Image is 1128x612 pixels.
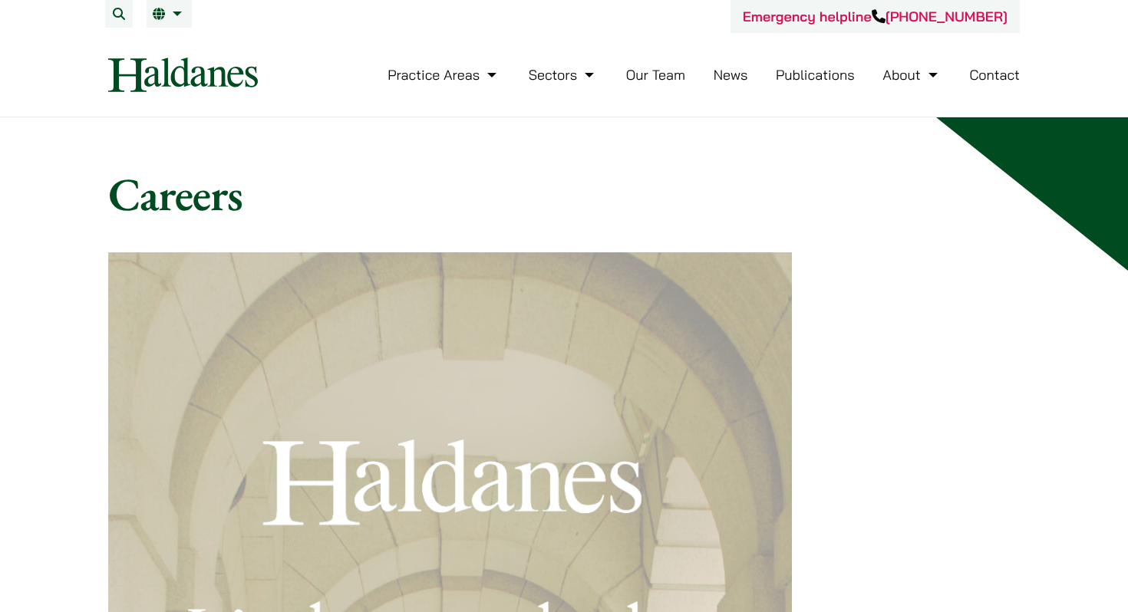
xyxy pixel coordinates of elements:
[388,66,500,84] a: Practice Areas
[153,8,186,20] a: EN
[108,166,1020,222] h1: Careers
[626,66,685,84] a: Our Team
[969,66,1020,84] a: Contact
[714,66,748,84] a: News
[776,66,855,84] a: Publications
[882,66,941,84] a: About
[529,66,598,84] a: Sectors
[743,8,1008,25] a: Emergency helpline[PHONE_NUMBER]
[108,58,258,92] img: Logo of Haldanes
